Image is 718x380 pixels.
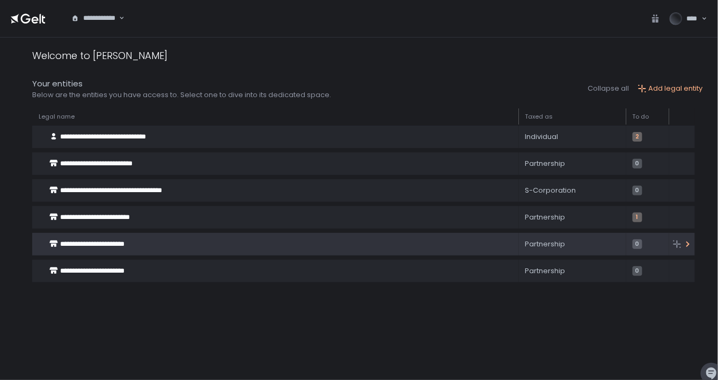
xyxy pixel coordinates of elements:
div: Partnership [525,239,620,249]
div: Partnership [525,159,620,169]
div: Your entities [32,78,331,90]
span: Legal name [39,113,75,121]
div: Individual [525,132,620,142]
div: S-Corporation [525,186,620,195]
button: Add legal entity [638,84,703,93]
span: To do [633,113,649,121]
div: Below are the entities you have access to. Select one to dive into its dedicated space. [32,90,331,100]
span: 0 [633,186,642,195]
input: Search for option [71,23,118,34]
span: 0 [633,239,642,249]
span: 2 [633,132,642,142]
span: 1 [633,213,642,222]
span: 0 [633,266,642,276]
div: Partnership [525,266,620,276]
span: Taxed as [525,113,553,121]
div: Partnership [525,213,620,222]
div: Welcome to [PERSON_NAME] [32,48,168,63]
div: Search for option [64,8,124,30]
span: 0 [633,159,642,169]
button: Collapse all [588,84,629,93]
